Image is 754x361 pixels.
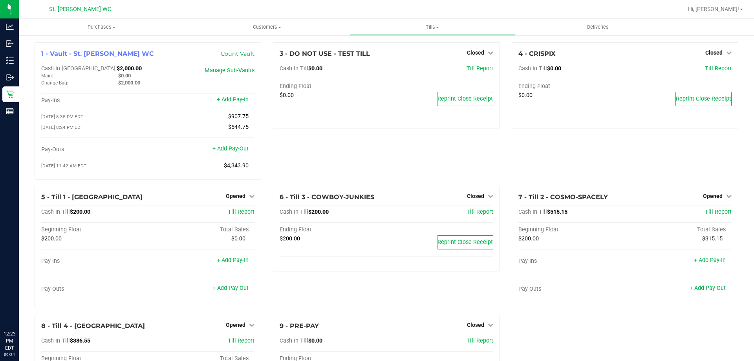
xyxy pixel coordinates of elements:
[41,65,117,72] span: Cash In [GEOGRAPHIC_DATA]:
[705,49,723,56] span: Closed
[437,235,493,249] button: Reprint Close Receipt
[280,322,319,330] span: 9 - PRE-PAY
[185,24,349,31] span: Customers
[212,145,249,152] a: + Add Pay-Out
[6,107,14,115] inline-svg: Reports
[518,226,625,233] div: Beginning Float
[41,50,154,57] span: 1 - Vault - St. [PERSON_NAME] WC
[308,209,329,215] span: $200.00
[184,19,350,35] a: Customers
[19,19,184,35] a: Purchases
[702,235,723,242] span: $315.15
[308,65,322,72] span: $0.00
[148,226,255,233] div: Total Sales
[518,235,539,242] span: $200.00
[41,193,143,201] span: 5 - Till 1 - [GEOGRAPHIC_DATA]
[228,209,254,215] a: Till Report
[118,73,131,79] span: $0.00
[547,209,567,215] span: $515.15
[688,6,739,12] span: Hi, [PERSON_NAME]!
[6,40,14,48] inline-svg: Inbound
[518,193,608,201] span: 7 - Till 2 - COSMO-SPACELY
[41,125,83,130] span: [DATE] 8:24 PM EDT
[205,67,254,74] a: Manage Sub-Vaults
[467,337,493,344] a: Till Report
[518,92,533,99] span: $0.00
[8,298,31,322] iframe: Resource center
[547,65,561,72] span: $0.00
[226,322,245,328] span: Opened
[518,65,547,72] span: Cash In Till
[217,257,249,264] a: + Add Pay-In
[518,50,555,57] span: 4 - CRISPIX
[41,163,86,169] span: [DATE] 11:42 AM EDT
[118,80,140,86] span: $2,000.00
[703,193,723,199] span: Opened
[212,285,249,291] a: + Add Pay-Out
[676,95,731,102] span: Reprint Close Receipt
[625,226,732,233] div: Total Sales
[280,193,374,201] span: 6 - Till 3 - COWBOY-JUNKIES
[41,286,148,293] div: Pay-Outs
[41,73,53,79] span: Main:
[4,352,15,357] p: 09/24
[350,19,515,35] a: Tills
[6,90,14,98] inline-svg: Retail
[70,337,90,344] span: $386.55
[705,209,732,215] a: Till Report
[280,235,300,242] span: $200.00
[576,24,619,31] span: Deliveries
[4,330,15,352] p: 12:23 PM EDT
[467,209,493,215] a: Till Report
[41,209,70,215] span: Cash In Till
[228,337,254,344] a: Till Report
[41,146,148,153] div: Pay-Outs
[518,258,625,265] div: Pay-Ins
[117,65,142,72] span: $2,000.00
[515,19,681,35] a: Deliveries
[6,23,14,31] inline-svg: Analytics
[226,193,245,199] span: Opened
[437,92,493,106] button: Reprint Close Receipt
[280,65,308,72] span: Cash In Till
[467,49,484,56] span: Closed
[437,95,493,102] span: Reprint Close Receipt
[41,80,68,86] span: Change Bag:
[675,92,732,106] button: Reprint Close Receipt
[41,114,83,119] span: [DATE] 8:35 PM EDT
[705,65,732,72] a: Till Report
[6,73,14,81] inline-svg: Outbound
[228,113,249,120] span: $907.75
[280,226,386,233] div: Ending Float
[467,322,484,328] span: Closed
[350,24,514,31] span: Tills
[6,57,14,64] inline-svg: Inventory
[231,235,245,242] span: $0.00
[467,65,493,72] a: Till Report
[280,92,294,99] span: $0.00
[280,337,308,344] span: Cash In Till
[19,24,184,31] span: Purchases
[41,337,70,344] span: Cash In Till
[518,83,625,90] div: Ending Float
[41,258,148,265] div: Pay-Ins
[518,209,547,215] span: Cash In Till
[49,6,111,13] span: St. [PERSON_NAME] WC
[228,124,249,130] span: $544.75
[41,226,148,233] div: Beginning Float
[224,162,249,169] span: $4,343.90
[518,286,625,293] div: Pay-Outs
[280,209,308,215] span: Cash In Till
[70,209,90,215] span: $200.00
[694,257,726,264] a: + Add Pay-In
[41,235,62,242] span: $200.00
[41,97,148,104] div: Pay-Ins
[280,83,386,90] div: Ending Float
